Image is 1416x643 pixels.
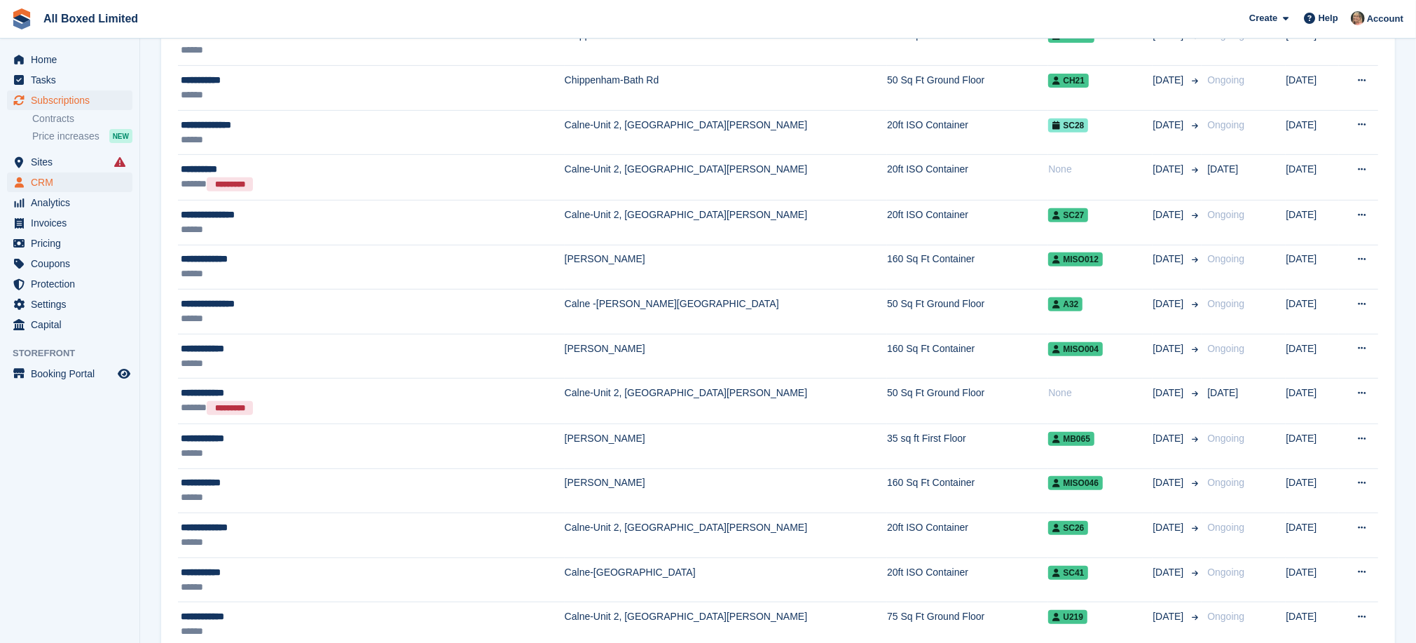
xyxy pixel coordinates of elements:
span: Ongoing [1207,611,1244,622]
td: [DATE] [1286,379,1339,424]
span: Invoices [31,213,115,233]
td: 20ft ISO Container [887,155,1048,201]
div: None [1048,162,1153,177]
td: [PERSON_NAME] [565,468,887,513]
span: Ongoing [1207,522,1244,533]
span: Storefront [13,346,139,360]
span: Analytics [31,193,115,212]
span: Price increases [32,130,99,143]
span: [DATE] [1153,297,1186,311]
span: MISO012 [1048,252,1103,266]
span: MISO004 [1048,342,1103,356]
td: [DATE] [1286,245,1339,290]
span: MB065 [1048,432,1094,446]
a: Price increases NEW [32,128,132,144]
td: Chippenham-Bath Rd [565,21,887,66]
span: [DATE] [1153,520,1186,535]
td: Calne-Unit 2, [GEOGRAPHIC_DATA][PERSON_NAME] [565,379,887,424]
td: 50 Sq Ft Ground Floor [887,66,1048,111]
td: [DATE] [1286,513,1339,558]
td: 160 Sq Ft Container [887,468,1048,513]
td: Calne-Unit 2, [GEOGRAPHIC_DATA][PERSON_NAME] [565,110,887,155]
td: [DATE] [1286,21,1339,66]
td: Calne-Unit 2, [GEOGRAPHIC_DATA][PERSON_NAME] [565,513,887,558]
a: Preview store [116,365,132,382]
span: [DATE] [1153,162,1186,177]
td: [DATE] [1286,557,1339,602]
td: [DATE] [1286,201,1339,245]
a: All Boxed Limited [38,7,144,30]
span: [DATE] [1153,341,1186,356]
a: menu [7,193,132,212]
span: Sites [31,152,115,172]
span: [DATE] [1153,431,1186,446]
td: 50 Sq Ft Ground Floor [887,290,1048,334]
td: Chippenham-Bath Rd [565,66,887,111]
td: 20ft ISO Container [887,513,1048,558]
td: Calne -[PERSON_NAME][GEOGRAPHIC_DATA] [565,290,887,334]
span: CH21 [1048,74,1089,88]
a: menu [7,295,132,314]
td: [DATE] [1286,424,1339,469]
a: menu [7,172,132,192]
img: Sandie Mills [1351,11,1365,25]
td: Calne-Unit 2, [GEOGRAPHIC_DATA][PERSON_NAME] [565,155,887,201]
td: 20ft ISO Container [887,110,1048,155]
span: SC26 [1048,521,1088,535]
td: [DATE] [1286,334,1339,379]
td: 20ft ISO Container [887,201,1048,245]
td: [DATE] [1286,290,1339,334]
span: [DATE] [1153,208,1186,222]
span: [DATE] [1153,252,1186,266]
td: 20ft ISO Container [887,557,1048,602]
span: [DATE] [1153,609,1186,624]
a: menu [7,315,132,334]
span: Ongoing [1207,477,1244,488]
a: menu [7,70,132,90]
span: SC28 [1048,119,1088,133]
span: SC41 [1048,566,1088,580]
td: 35 sq ft First Floor [887,424,1048,469]
i: Smart entry sync failures have occurred [114,156,125,168]
span: Account [1367,12,1403,26]
td: [PERSON_NAME] [565,424,887,469]
span: Ongoing [1207,433,1244,444]
td: [PERSON_NAME] [565,245,887,290]
td: [DATE] [1286,155,1339,201]
span: Create [1249,11,1277,25]
span: [DATE] [1153,386,1186,400]
td: 160 Sq Ft Container [887,334,1048,379]
a: menu [7,90,132,110]
span: Tasks [31,70,115,90]
td: Calne-Unit 2, [GEOGRAPHIC_DATA][PERSON_NAME] [565,201,887,245]
div: None [1048,386,1153,400]
span: Ongoing [1207,567,1244,578]
span: [DATE] [1153,565,1186,580]
td: [DATE] [1286,66,1339,111]
span: Ongoing [1207,209,1244,220]
a: menu [7,152,132,172]
span: [DATE] [1153,118,1186,133]
span: Help [1319,11,1338,25]
span: [DATE] [1153,475,1186,490]
span: A32 [1048,297,1082,311]
span: Pricing [31,233,115,253]
a: menu [7,364,132,384]
span: [DATE] [1207,387,1238,398]
span: [DATE] [1153,73,1186,88]
span: Booking Portal [31,364,115,384]
a: menu [7,213,132,233]
a: menu [7,50,132,69]
img: stora-icon-8386f47178a22dfd0bd8f6a31ec36ba5ce8667c1dd55bd0f319d3a0aa187defe.svg [11,8,32,29]
span: U219 [1048,610,1087,624]
span: [DATE] [1207,163,1238,175]
span: Coupons [31,254,115,273]
td: [PERSON_NAME] [565,334,887,379]
span: Ongoing [1207,298,1244,309]
td: 50 Sq Ft Ground Floor [887,379,1048,424]
td: Calne-[GEOGRAPHIC_DATA] [565,557,887,602]
span: MISO046 [1048,476,1103,490]
div: NEW [109,129,132,143]
span: CRM [31,172,115,192]
a: menu [7,274,132,294]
